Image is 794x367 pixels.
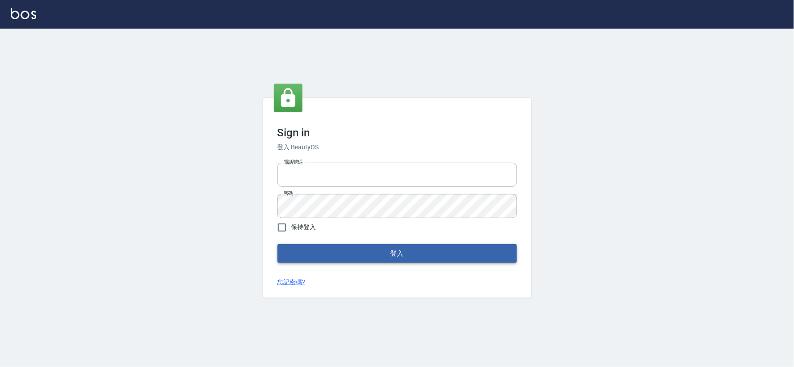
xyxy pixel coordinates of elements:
a: 忘記密碼? [277,278,306,287]
label: 密碼 [284,190,293,197]
span: 保持登入 [291,223,316,232]
h3: Sign in [277,127,517,139]
label: 電話號碼 [284,159,302,165]
h6: 登入 BeautyOS [277,143,517,152]
img: Logo [11,8,36,19]
button: 登入 [277,244,517,263]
